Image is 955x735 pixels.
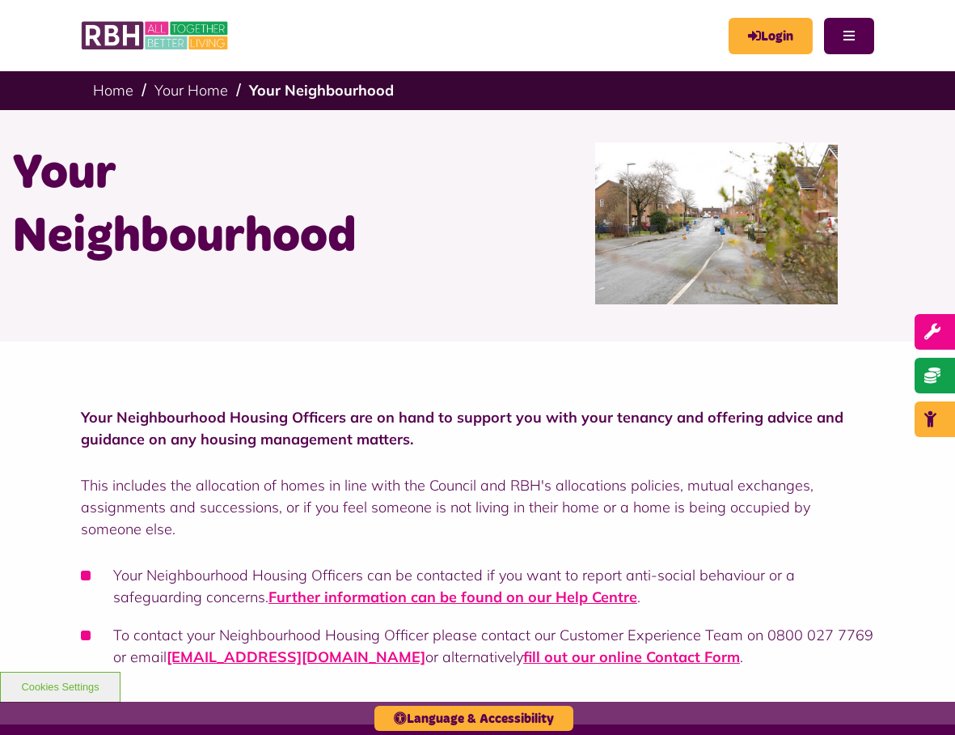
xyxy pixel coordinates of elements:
[249,81,394,100] a: Your Neighbourhood
[154,81,228,100] a: Your Home
[81,474,874,540] p: This includes the allocation of homes in line with the Council and RBH's allocations policies, mu...
[93,81,133,100] a: Home
[81,16,230,55] img: RBH
[268,588,637,606] a: Further information can be found on our Help Centre
[882,662,955,735] iframe: Netcall Web Assistant for live chat
[523,648,740,666] a: fill out our online Contact Form
[167,648,425,666] a: [EMAIL_ADDRESS][DOMAIN_NAME]
[595,142,838,304] img: SAZMEDIA RBH 22FEB24 79
[81,564,874,608] li: Your Neighbourhood Housing Officers can be contacted if you want to report anti-social behaviour ...
[12,142,466,269] h1: Your Neighbourhood
[374,706,573,731] button: Language & Accessibility
[81,408,843,448] strong: Your Neighbourhood Housing Officers are on hand to support you with your tenancy and offering adv...
[729,18,813,54] a: MyRBH
[81,624,874,668] li: To contact your Neighbourhood Housing Officer please contact our Customer Experience Team on 0800...
[824,18,874,54] button: Navigation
